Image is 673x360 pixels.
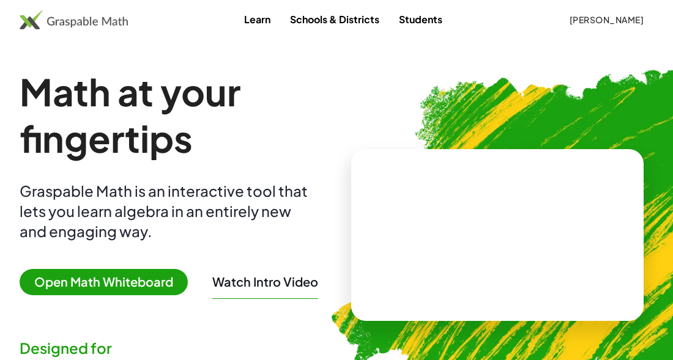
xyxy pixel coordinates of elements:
span: [PERSON_NAME] [569,14,644,25]
a: Students [389,8,452,31]
a: Schools & Districts [280,8,389,31]
button: [PERSON_NAME] [559,9,653,31]
video: What is this? This is dynamic math notation. Dynamic math notation plays a central role in how Gr... [406,189,589,281]
div: Graspable Math is an interactive tool that lets you learn algebra in an entirely new and engaging... [20,181,313,241]
a: Open Math Whiteboard [20,276,198,289]
h1: Math at your fingertips [20,68,332,161]
div: Designed for [20,338,332,358]
a: Learn [234,8,280,31]
span: Open Math Whiteboard [20,269,188,295]
button: Watch Intro Video [212,274,318,290]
